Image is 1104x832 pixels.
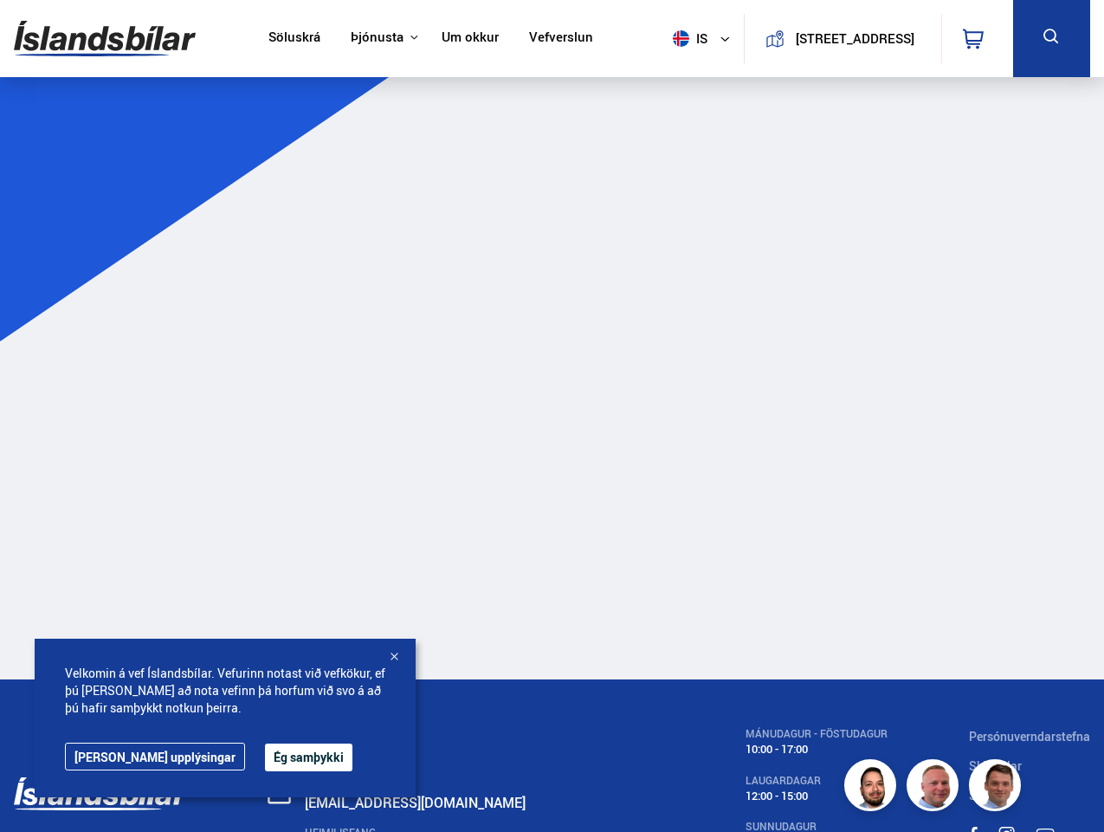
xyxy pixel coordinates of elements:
a: [STREET_ADDRESS] [754,14,931,63]
a: Um okkur [442,29,499,48]
a: Skilmalar [969,757,1022,774]
img: FbJEzSuNWCJXmdc-.webp [972,762,1023,814]
img: svg+xml;base64,PHN2ZyB4bWxucz0iaHR0cDovL3d3dy53My5vcmcvMjAwMC9zdmciIHdpZHRoPSI1MTIiIGhlaWdodD0iNT... [673,30,689,47]
span: is [666,30,709,47]
img: G0Ugv5HjCgRt.svg [14,10,196,67]
a: Persónuverndarstefna [969,728,1090,744]
div: MÁNUDAGUR - FÖSTUDAGUR [746,728,888,740]
a: Söluskrá [268,29,320,48]
div: LAUGARDAGAR [746,775,888,787]
img: siFngHWaQ9KaOqBr.png [909,762,961,814]
div: 10:00 - 17:00 [746,743,888,756]
button: Þjónusta [351,29,404,46]
span: Velkomin á vef Íslandsbílar. Vefurinn notast við vefkökur, ef þú [PERSON_NAME] að nota vefinn þá ... [65,665,385,717]
div: 12:00 - 15:00 [746,790,888,803]
button: is [666,13,744,64]
div: SÍMI [305,728,663,740]
img: nhp88E3Fdnt1Opn2.png [847,762,899,814]
div: SENDA SKILABOÐ [305,777,663,790]
a: [EMAIL_ADDRESS][DOMAIN_NAME] [305,793,526,812]
a: [PERSON_NAME] upplýsingar [65,743,245,770]
a: Vefverslun [529,29,593,48]
button: [STREET_ADDRESS] [791,31,919,46]
button: Ég samþykki [265,744,352,771]
button: Opna LiveChat spjallviðmót [14,7,66,59]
